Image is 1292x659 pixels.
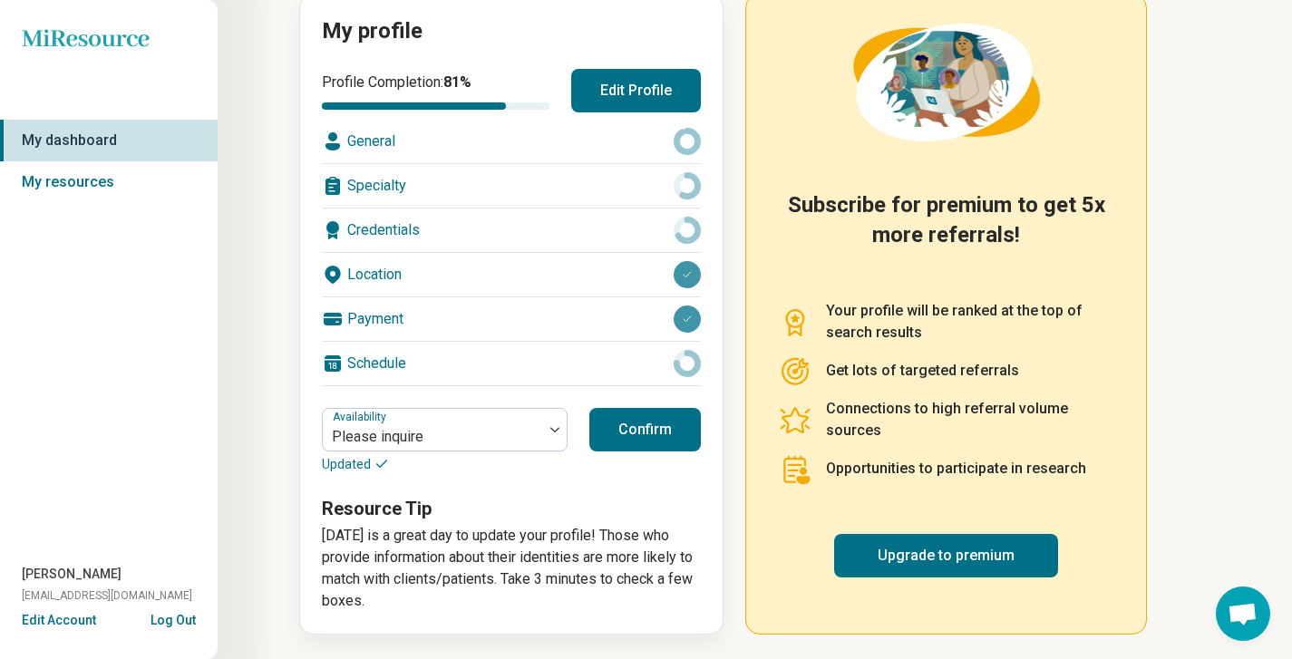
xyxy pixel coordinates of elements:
span: [PERSON_NAME] [22,565,121,584]
button: Log Out [151,611,196,625]
p: [DATE] is a great day to update your profile! Those who provide information about their identitie... [322,525,701,612]
li: Get lots of targeted referrals [779,354,1113,387]
span: 81 % [443,73,471,91]
h2: Subscribe for premium to get 5x more referrals! [779,190,1113,278]
div: General [322,120,701,163]
p: Updated [322,455,568,474]
div: Specialty [322,164,701,208]
span: [EMAIL_ADDRESS][DOMAIN_NAME] [22,587,192,604]
li: Your profile will be ranked at the top of search results [779,300,1113,344]
h3: Resource Tip [322,496,701,521]
div: Payment [322,297,701,341]
div: Location [322,253,701,296]
a: Upgrade to premium [834,534,1058,577]
a: Open chat [1216,586,1270,641]
div: Credentials [322,208,701,252]
li: Connections to high referral volume sources [779,398,1113,441]
div: Profile Completion: [322,72,549,110]
div: Schedule [322,342,701,385]
li: Opportunities to participate in research [779,452,1113,485]
button: Edit Account [22,611,96,630]
h2: My profile [322,16,701,47]
button: Edit Profile [571,69,701,112]
label: Availability [333,411,390,423]
button: Confirm [589,408,701,451]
